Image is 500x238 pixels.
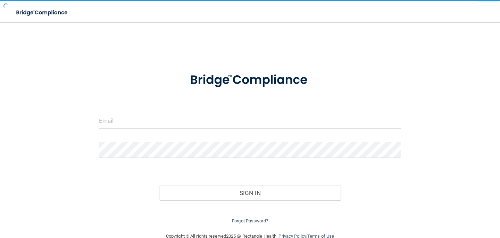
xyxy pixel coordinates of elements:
[177,64,323,96] img: bridge_compliance_login_screen.278c3ca4.svg
[159,185,341,201] button: Sign In
[10,6,74,20] img: bridge_compliance_login_screen.278c3ca4.svg
[232,218,268,223] a: Forgot Password?
[99,113,401,129] input: Email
